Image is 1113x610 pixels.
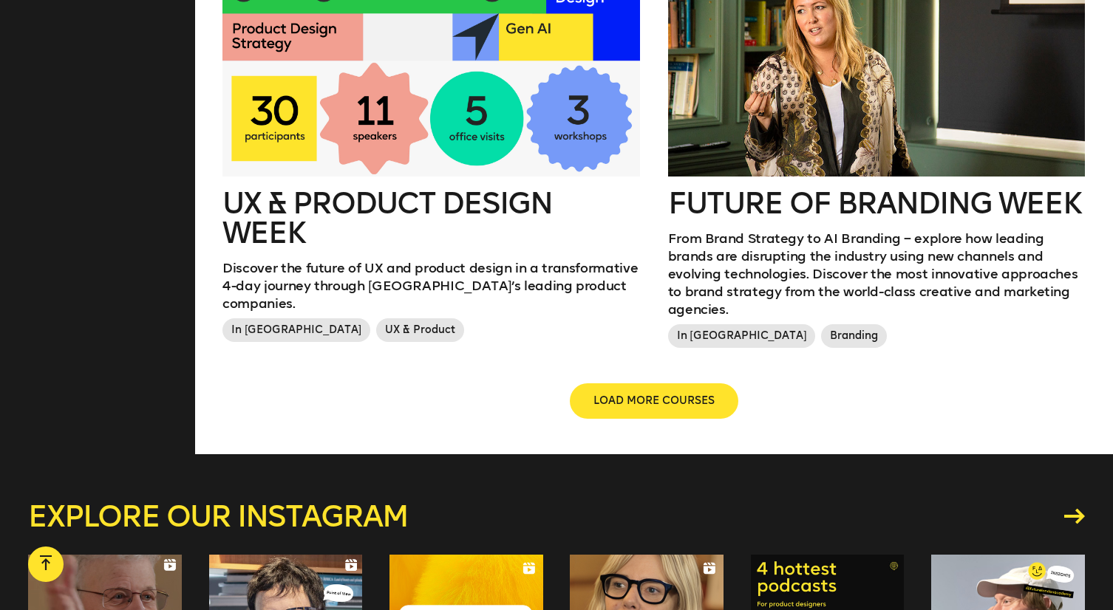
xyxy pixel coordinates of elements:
[668,230,1086,318] p: From Brand Strategy to AI Branding – explore how leading brands are disrupting the industry using...
[28,501,1086,531] a: Explore our instagram
[821,324,887,348] span: Branding
[668,188,1086,218] h2: Future of branding week
[222,188,640,247] h2: UX & Product Design Week
[593,394,715,408] span: LOAD MORE COURSES
[570,383,738,419] button: LOAD MORE COURSES
[222,259,640,312] p: Discover the future of UX and product design in a transformative 4-day journey through [GEOGRAPHI...
[376,318,464,342] span: UX & Product
[668,324,816,348] span: In [GEOGRAPHIC_DATA]
[222,318,370,342] span: In [GEOGRAPHIC_DATA]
